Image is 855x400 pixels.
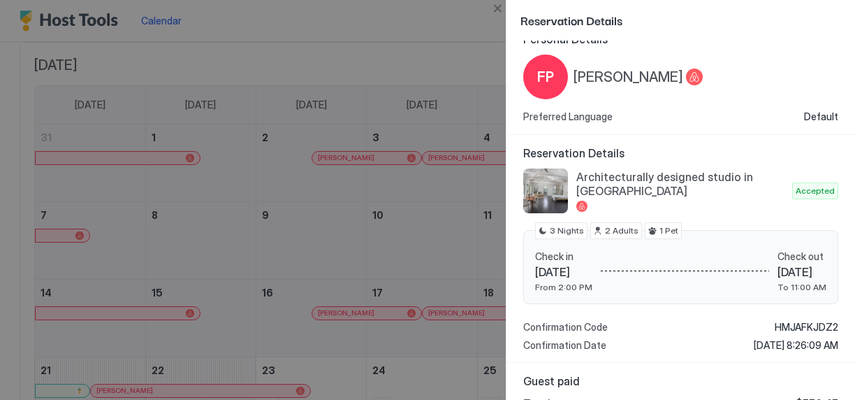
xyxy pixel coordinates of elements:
span: [DATE] [535,265,592,279]
span: 3 Nights [550,224,584,237]
span: Accepted [796,185,835,197]
span: Confirmation Date [523,339,606,352]
span: Default [804,110,838,123]
span: FP [537,66,554,87]
span: Confirmation Code [523,321,608,334]
span: Guest paid [523,374,838,388]
span: Preferred Language [523,110,613,123]
span: Reservation Details [520,11,838,29]
span: To 11:00 AM [777,282,826,292]
span: 1 Pet [659,224,678,237]
span: [PERSON_NAME] [573,69,683,86]
div: listing image [523,169,568,213]
span: From 2:00 PM [535,282,592,292]
span: [DATE] [777,265,826,279]
span: Check out [777,250,826,263]
span: 2 Adults [605,224,638,237]
span: Reservation Details [523,146,838,160]
span: [DATE] 8:26:09 AM [754,339,838,352]
span: Check in [535,250,592,263]
span: Architecturally designed studio in [GEOGRAPHIC_DATA] [576,170,787,198]
span: HMJAFKJDZ2 [775,321,838,334]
